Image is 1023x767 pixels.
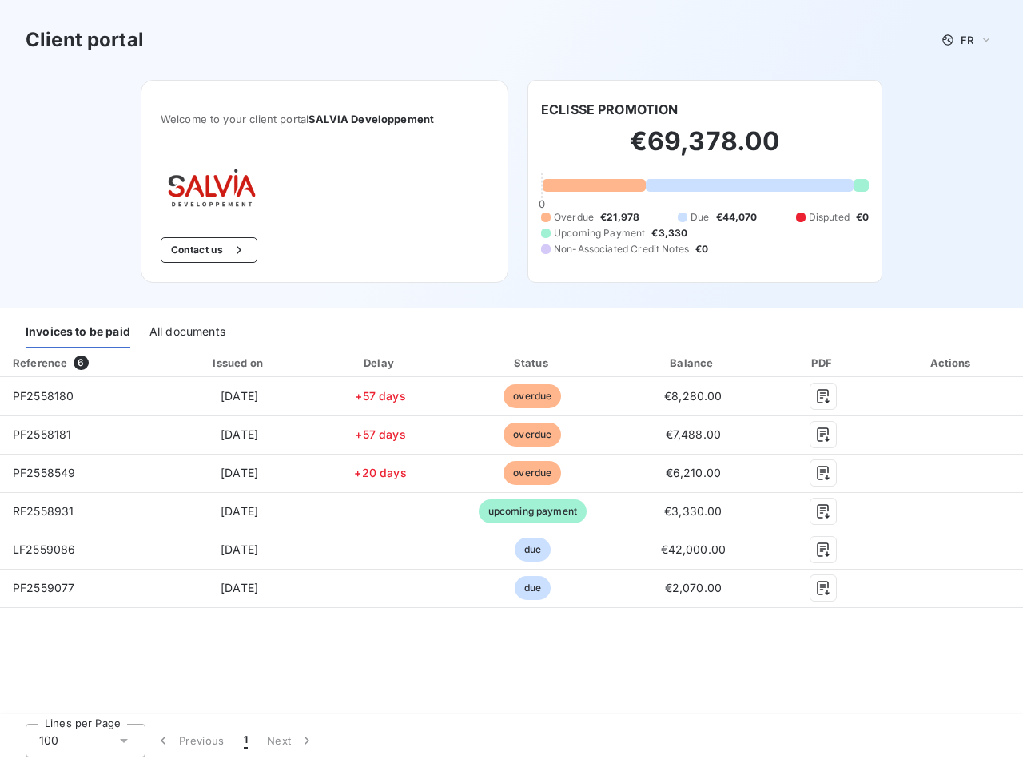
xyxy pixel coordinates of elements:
div: Invoices to be paid [26,315,130,348]
span: Due [691,210,709,225]
button: Previous [145,724,234,757]
span: €21,978 [600,210,639,225]
div: Actions [884,355,1020,371]
span: €44,070 [716,210,758,225]
span: €8,280.00 [664,389,722,403]
span: overdue [504,384,561,408]
span: due [515,538,551,562]
span: €7,488.00 [666,427,721,441]
span: 100 [39,733,58,749]
span: Welcome to your client portal [161,113,488,125]
button: 1 [234,724,257,757]
span: Overdue [554,210,594,225]
span: €42,000.00 [661,542,726,556]
div: Delay [320,355,441,371]
span: PF2558549 [13,466,75,479]
span: +20 days [354,466,406,479]
span: €3,330.00 [664,504,722,518]
span: €6,210.00 [666,466,721,479]
span: [DATE] [221,389,258,403]
span: 1 [244,733,248,749]
div: Reference [13,356,67,369]
div: PDF [769,355,878,371]
span: €3,330 [651,226,687,240]
div: Balance [623,355,762,371]
span: overdue [504,461,561,485]
span: [DATE] [221,466,258,479]
span: LF2559086 [13,542,75,556]
span: due [515,576,551,600]
span: SALVIA Developpement [308,113,434,125]
span: PF2558180 [13,389,74,403]
span: €0 [695,242,708,256]
span: upcoming payment [479,499,587,523]
span: [DATE] [221,504,258,518]
div: Issued on [165,355,313,371]
span: [DATE] [221,581,258,594]
div: Status [448,355,617,371]
h3: Client portal [26,26,144,54]
span: RF2558931 [13,504,74,518]
span: [DATE] [221,427,258,441]
span: Upcoming Payment [554,226,645,240]
span: PF2558181 [13,427,71,441]
span: +57 days [355,427,405,441]
div: All documents [149,315,225,348]
h6: ECLISSE PROMOTION [541,100,679,119]
span: 6 [74,356,88,370]
h2: €69,378.00 [541,125,869,173]
span: Non-Associated Credit Notes [554,242,689,256]
span: FR [961,34,973,46]
span: [DATE] [221,542,258,556]
span: PF2559077 [13,581,74,594]
img: Company logo [161,164,263,212]
span: +57 days [355,389,405,403]
button: Contact us [161,237,257,263]
span: €0 [856,210,869,225]
span: Disputed [809,210,850,225]
span: 0 [539,197,545,210]
span: €2,070.00 [665,581,722,594]
span: overdue [504,423,561,447]
button: Next [257,724,324,757]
